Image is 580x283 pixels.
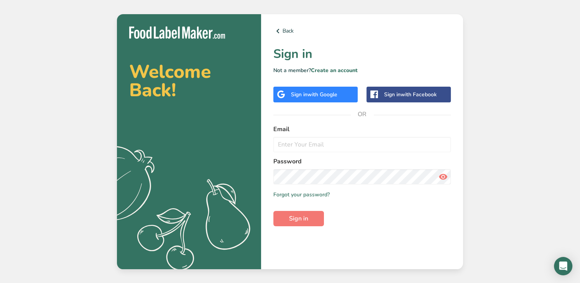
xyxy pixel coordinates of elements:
[273,157,451,166] label: Password
[311,67,358,74] a: Create an account
[273,45,451,63] h1: Sign in
[273,66,451,74] p: Not a member?
[401,91,437,98] span: with Facebook
[273,125,451,134] label: Email
[289,214,308,223] span: Sign in
[129,26,225,39] img: Food Label Maker
[273,137,451,152] input: Enter Your Email
[273,26,451,36] a: Back
[129,63,249,99] h2: Welcome Back!
[273,191,330,199] a: Forgot your password?
[291,90,337,99] div: Sign in
[384,90,437,99] div: Sign in
[351,103,374,126] span: OR
[554,257,572,275] div: Open Intercom Messenger
[273,211,324,226] button: Sign in
[307,91,337,98] span: with Google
